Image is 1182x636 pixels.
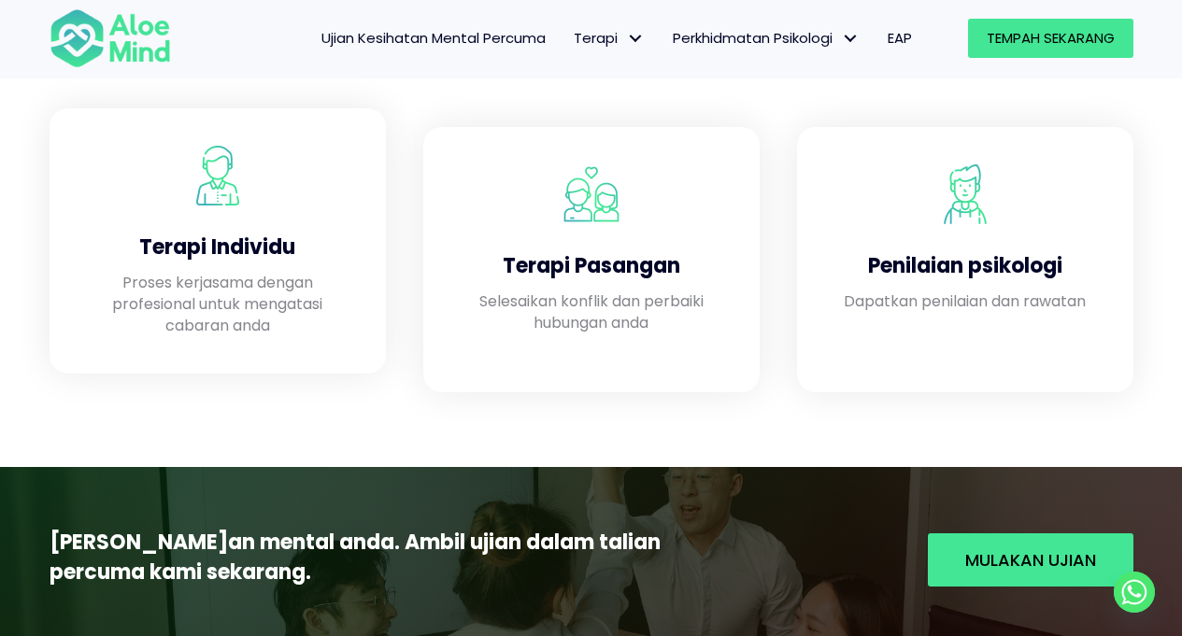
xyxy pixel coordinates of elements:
span: Perkhidmatan Psikologi: submenu [837,25,864,52]
img: Aloe Mind Malaysia | Perkhidmatan Penjagaan Kesihatan Mental di Malaysia dan Singapura [935,164,995,224]
a: TerapiTerapi: submenu [560,19,659,58]
font: Selesaikan konflik dan perbaiki hubungan anda [479,290,704,333]
a: Aloe Mind Malaysia | Perkhidmatan Penjagaan Kesihatan Mental di Malaysia dan Singapura Terapi Ind... [68,127,367,355]
font: Terapi Individu [139,233,295,261]
font: Terapi [574,28,618,48]
nav: Menu [195,19,926,58]
img: Logo minda gaharu [50,7,171,69]
a: Mulakan Ujian [928,533,1133,587]
a: Aloe Mind Malaysia | Perkhidmatan Penjagaan Kesihatan Mental di Malaysia dan Singapura Terapi Pas... [442,146,741,374]
a: EAP [874,19,926,58]
a: Ujian Kesihatan Mental Percuma [307,19,560,58]
a: Perkhidmatan PsikologiPerkhidmatan Psikologi: submenu [659,19,874,58]
font: [PERSON_NAME]an mental anda. Ambil ujian dalam talian percuma kami sekarang. [50,528,661,587]
font: Terapi Pasangan [503,251,680,280]
font: Dapatkan penilaian dan rawatan [844,290,1086,312]
span: Terapi: submenu [622,25,649,52]
font: Proses kerjasama dengan profesional untuk mengatasi cabaran anda [112,272,322,336]
font: Tempah Sekarang [987,28,1115,48]
a: Aloe Mind Malaysia | Perkhidmatan Penjagaan Kesihatan Mental di Malaysia dan Singapura Penilaian ... [816,146,1115,374]
img: Aloe Mind Malaysia | Perkhidmatan Penjagaan Kesihatan Mental di Malaysia dan Singapura [188,146,248,205]
font: Penilaian psikologi [868,251,1062,280]
a: Whatsapp [1114,572,1155,613]
font: Mulakan Ujian [965,548,1096,572]
font: EAP [888,28,912,48]
font: Perkhidmatan Psikologi [673,28,833,48]
img: Aloe Mind Malaysia | Perkhidmatan Penjagaan Kesihatan Mental di Malaysia dan Singapura [562,164,621,224]
font: Ujian Kesihatan Mental Percuma [321,28,546,48]
a: Tempah Sekarang [968,19,1133,58]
